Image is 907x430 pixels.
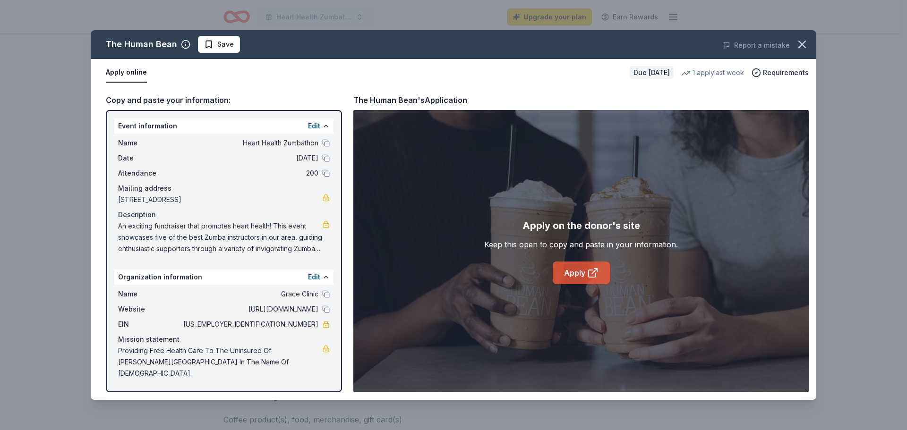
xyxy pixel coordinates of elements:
div: The Human Bean [106,37,177,52]
div: Due [DATE] [630,66,674,79]
span: Save [217,39,234,50]
span: Name [118,137,181,149]
span: [STREET_ADDRESS] [118,194,322,205]
span: 200 [181,168,318,179]
div: Mission statement [118,334,330,345]
a: Apply [553,261,610,284]
span: Date [118,152,181,164]
button: Apply online [106,63,147,83]
span: [US_EMPLOYER_IDENTIFICATION_NUMBER] [181,319,318,330]
span: [URL][DOMAIN_NAME] [181,304,318,315]
button: Edit [308,120,320,132]
div: Copy and paste your information: [106,94,342,106]
button: Requirements [752,67,809,78]
span: Heart Health Zumbathon [181,137,318,149]
span: [DATE] [181,152,318,164]
button: Report a mistake [723,40,790,51]
div: Event information [114,118,334,134]
button: Edit [308,271,320,283]
span: Name [118,288,181,300]
span: EIN [118,319,181,330]
button: Save [198,36,240,53]
div: The Human Bean's Application [353,94,467,106]
div: Apply on the donor's site [522,218,640,233]
span: Grace Clinic [181,288,318,300]
div: Keep this open to copy and paste in your information. [484,239,678,250]
div: Organization information [114,270,334,285]
span: Requirements [763,67,809,78]
div: Description [118,209,330,220]
span: Attendance [118,168,181,179]
span: Providing Free Health Care To The Uninsured Of [PERSON_NAME][GEOGRAPHIC_DATA] In The Name Of [DEM... [118,345,322,379]
span: Website [118,304,181,315]
div: Mailing address [118,183,330,194]
div: 1 apply last week [681,67,744,78]
span: An exciting fundraiser that promotes heart health! This event showcases five of the best Zumba in... [118,220,322,254]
